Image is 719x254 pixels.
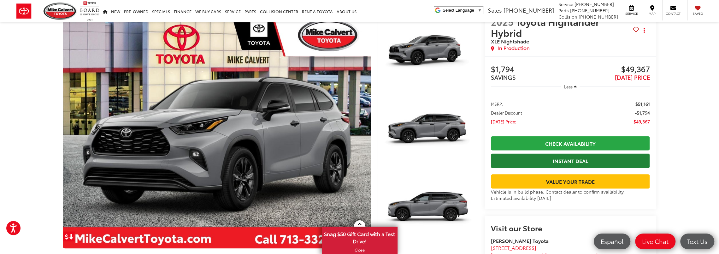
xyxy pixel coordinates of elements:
a: Select Language​ [443,8,482,13]
a: Expand Photo 3 [378,173,478,249]
span: ▼ [478,8,482,13]
img: 2025 Toyota Highlander Hybrid Hybrid XLE Nightshade [377,94,479,171]
span: [PHONE_NUMBER] [579,14,618,20]
a: Instant Deal [491,154,650,168]
a: Text Us [680,234,714,249]
span: $1,794 [491,65,570,74]
a: Expand Photo 1 [378,16,478,91]
span: [PHONE_NUMBER] [575,1,614,7]
a: Check Availability [491,136,650,150]
span: [DATE] PRICE [615,73,650,81]
span: XLE Nightshade [491,37,529,45]
div: Vehicle is in build phase. Contact dealer to confirm availability. Estimated availability [DATE] [491,189,650,201]
span: Contact [666,11,681,16]
img: Mike Calvert Toyota [44,3,77,20]
span: Snag $50 Gift Card with a Test Drive! [322,227,397,246]
img: 2025 Toyota Highlander Hybrid Hybrid XLE Nightshade [377,172,479,249]
span: Live Chat [639,237,672,245]
span: [DATE] Price: [491,118,516,125]
a: Español [594,234,630,249]
a: Live Chat [635,234,675,249]
h2: Visit our Store [491,224,650,232]
span: [PHONE_NUMBER] [504,6,554,14]
img: 2025 Toyota Highlander Hybrid Hybrid XLE Nightshade [377,15,479,92]
span: Parts [558,7,569,14]
span: Toyota Highlander Hybrid [491,15,599,39]
a: Get Price Drop Alert [63,231,76,241]
span: Sales [488,6,502,14]
span: MSRP: [491,101,503,107]
span: $49,367 [633,118,650,125]
span: Collision [558,14,577,20]
span: $51,161 [635,101,650,107]
button: Less [561,81,580,92]
button: Actions [639,25,650,36]
span: Less [564,84,573,89]
img: 2025 Toyota Highlander Hybrid Hybrid XLE Nightshade [60,15,374,250]
span: dropdown dots [644,28,645,33]
span: Text Us [684,237,710,245]
span: Map [645,11,659,16]
span: -$1,794 [634,110,650,116]
span: SAVINGS [491,73,516,81]
strong: [PERSON_NAME] Toyota [491,237,549,244]
span: Dealer Discount [491,110,522,116]
a: Value Your Trade [491,174,650,189]
span: Saved [691,11,705,16]
span: Español [598,237,627,245]
span: Select Language [443,8,474,13]
span: [STREET_ADDRESS] [491,244,536,251]
span: Service [624,11,639,16]
a: Expand Photo 0 [63,16,371,248]
span: [PHONE_NUMBER] [570,7,610,14]
span: Service [558,1,573,7]
span: In Production [498,44,530,52]
a: Expand Photo 2 [378,95,478,170]
span: $49,367 [570,65,650,74]
span: ​ [476,8,476,13]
